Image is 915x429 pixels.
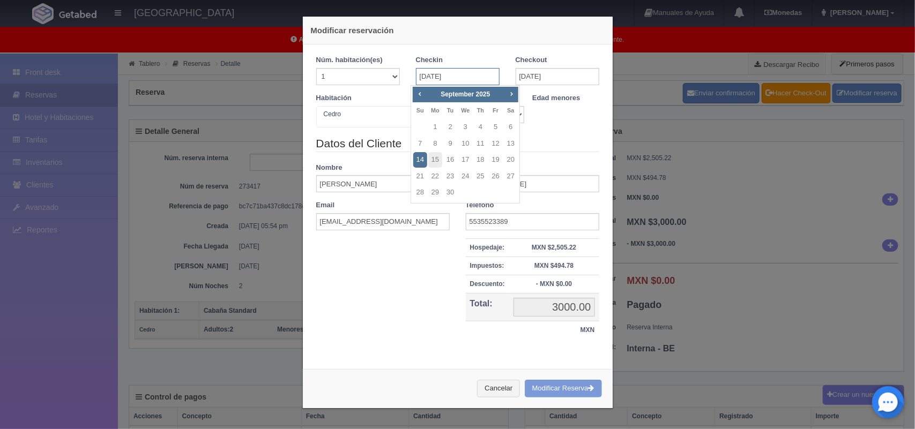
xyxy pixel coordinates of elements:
a: 1 [428,119,442,135]
a: Next [505,88,517,100]
a: 16 [443,152,457,168]
label: Habitación [316,93,352,103]
span: Saturday [507,107,514,114]
a: 2 [443,119,457,135]
a: 13 [504,136,518,152]
span: Sunday [416,107,424,114]
span: Cedro [321,109,403,119]
span: Prev [415,89,424,98]
span: 2025 [476,91,490,98]
h4: Modificar reservación [311,25,605,36]
a: 28 [413,185,427,200]
a: 30 [443,185,457,200]
span: Next [507,89,516,98]
a: 29 [428,185,442,200]
a: 8 [428,136,442,152]
a: 22 [428,169,442,184]
input: DD-MM-AAAA [516,68,599,85]
span: September [441,91,474,98]
label: Núm. habitación(es) [316,55,383,65]
strong: MXN $494.78 [534,262,574,269]
span: Wednesday [461,107,470,114]
label: Edad menores [532,93,581,103]
th: Hospedaje: [466,238,509,257]
label: Checkout [516,55,547,65]
a: 5 [489,119,503,135]
th: Total: [466,293,509,321]
input: Seleccionar hab. [321,109,328,126]
a: 12 [489,136,503,152]
th: Impuestos: [466,257,509,275]
a: 4 [474,119,488,135]
a: 17 [458,152,472,168]
a: 9 [443,136,457,152]
a: 25 [474,169,488,184]
a: 10 [458,136,472,152]
th: Descuento: [466,275,509,293]
strong: - MXN $0.00 [536,280,572,288]
input: DD-MM-AAAA [416,68,500,85]
span: Friday [493,107,499,114]
a: 6 [504,119,518,135]
a: 20 [504,152,518,168]
label: Nombre [316,163,343,173]
a: Prev [414,88,426,100]
span: Tuesday [447,107,453,114]
a: 3 [458,119,472,135]
strong: MXN $2,505.22 [532,244,576,251]
span: Monday [431,107,440,114]
a: 15 [428,152,442,168]
a: 7 [413,136,427,152]
a: 27 [504,169,518,184]
legend: Datos del Cliente [316,136,599,152]
a: 11 [474,136,488,152]
a: 21 [413,169,427,184]
label: Email [316,200,335,210]
a: 19 [489,152,503,168]
span: Thursday [477,107,484,114]
a: 14 [413,152,427,168]
a: 23 [443,169,457,184]
strong: MXN [581,326,595,334]
label: Checkin [416,55,443,65]
button: Cancelar [477,380,520,397]
label: Teléfono [466,200,494,210]
a: 24 [458,169,472,184]
a: 26 [489,169,503,184]
a: 18 [474,152,488,168]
